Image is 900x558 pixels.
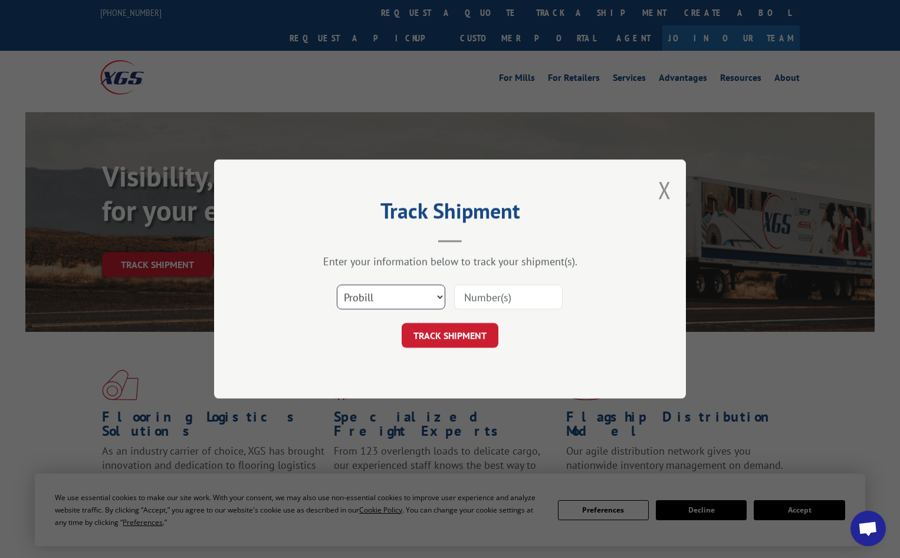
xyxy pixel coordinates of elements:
[850,511,886,546] div: Open chat
[402,323,498,348] button: TRACK SHIPMENT
[273,254,627,268] div: Enter your information below to track your shipment(s).
[658,174,671,205] button: Close modal
[273,203,627,225] h2: Track Shipment
[454,285,563,309] input: Number(s)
